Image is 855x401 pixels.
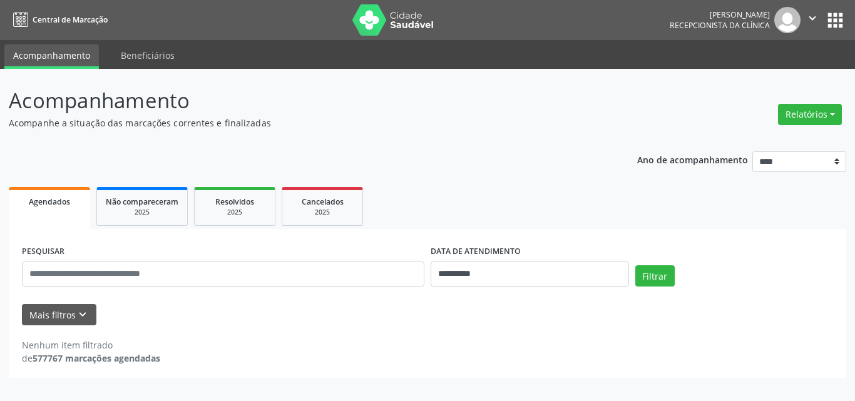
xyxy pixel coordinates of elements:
[635,265,675,287] button: Filtrar
[215,196,254,207] span: Resolvidos
[76,308,90,322] i: keyboard_arrow_down
[9,116,595,129] p: Acompanhe a situação das marcações correntes e finalizadas
[22,352,160,365] div: de
[637,151,748,167] p: Ano de acompanhamento
[670,9,770,20] div: [PERSON_NAME]
[774,7,801,33] img: img
[203,208,266,217] div: 2025
[824,9,846,31] button: apps
[806,11,819,25] i: 
[33,352,160,364] strong: 577767 marcações agendadas
[22,242,64,261] label: PESQUISAR
[9,9,108,30] a: Central de Marcação
[778,104,842,125] button: Relatórios
[106,208,178,217] div: 2025
[22,338,160,352] div: Nenhum item filtrado
[302,196,344,207] span: Cancelados
[431,242,521,261] label: DATA DE ATENDIMENTO
[22,304,96,326] button: Mais filtroskeyboard_arrow_down
[801,7,824,33] button: 
[4,44,99,69] a: Acompanhamento
[112,44,183,66] a: Beneficiários
[106,196,178,207] span: Não compareceram
[9,85,595,116] p: Acompanhamento
[33,14,108,25] span: Central de Marcação
[670,20,770,31] span: Recepcionista da clínica
[291,208,354,217] div: 2025
[29,196,70,207] span: Agendados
